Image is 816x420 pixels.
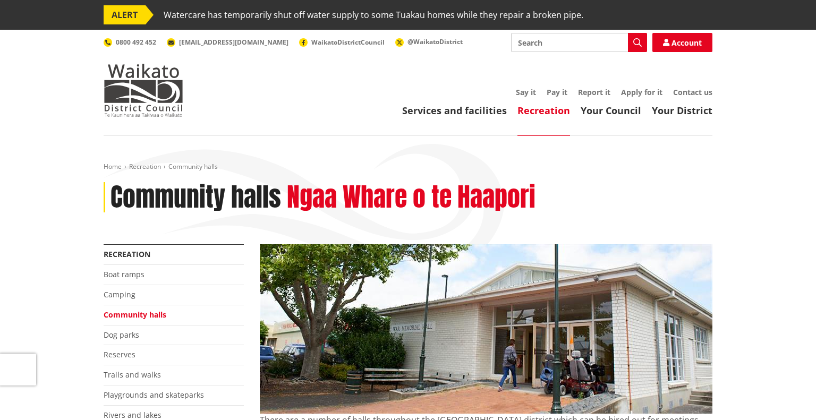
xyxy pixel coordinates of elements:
a: Report it [578,87,610,97]
a: Trails and walks [104,370,161,380]
h2: Ngaa Whare o te Haapori [287,182,535,213]
a: Boat ramps [104,269,144,279]
a: Community halls [104,310,166,320]
a: Say it [516,87,536,97]
a: Account [652,33,712,52]
a: Rivers and lakes [104,410,161,420]
a: Camping [104,289,135,299]
span: WaikatoDistrictCouncil [311,38,385,47]
a: Pay it [547,87,567,97]
a: Home [104,162,122,171]
a: 0800 492 452 [104,38,156,47]
a: Dog parks [104,330,139,340]
input: Search input [511,33,647,52]
a: Recreation [129,162,161,171]
img: Waikato District Council - Te Kaunihera aa Takiwaa o Waikato [104,64,183,117]
a: Recreation [517,104,570,117]
a: Services and facilities [402,104,507,117]
a: Your District [652,104,712,117]
nav: breadcrumb [104,162,712,172]
a: [EMAIL_ADDRESS][DOMAIN_NAME] [167,38,288,47]
span: ALERT [104,5,146,24]
img: Ngaruawahia Memorial Hall [260,244,712,414]
span: Watercare has temporarily shut off water supply to some Tuakau homes while they repair a broken p... [164,5,583,24]
a: Reserves [104,349,135,359]
a: Apply for it [621,87,662,97]
span: 0800 492 452 [116,38,156,47]
a: @WaikatoDistrict [395,37,463,46]
a: Recreation [104,249,150,259]
a: Contact us [673,87,712,97]
a: Your Council [581,104,641,117]
span: [EMAIL_ADDRESS][DOMAIN_NAME] [179,38,288,47]
span: Community halls [168,162,218,171]
a: Playgrounds and skateparks [104,390,204,400]
h1: Community halls [110,182,281,213]
a: WaikatoDistrictCouncil [299,38,385,47]
span: @WaikatoDistrict [407,37,463,46]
